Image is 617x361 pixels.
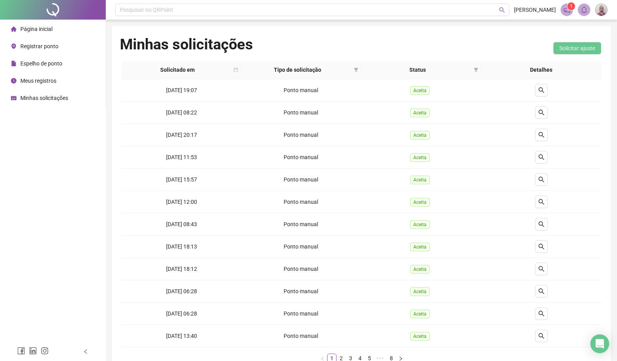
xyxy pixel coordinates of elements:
[410,198,430,207] span: Aceita
[410,109,430,117] span: Aceita
[284,176,318,183] span: Ponto manual
[474,67,478,72] span: filter
[284,310,318,317] span: Ponto manual
[538,87,545,93] span: search
[581,6,588,13] span: bell
[567,2,575,10] sup: 1
[120,35,253,53] h1: Minhas solicitações
[20,78,56,84] span: Meus registros
[354,67,358,72] span: filter
[284,154,318,160] span: Ponto manual
[410,176,430,184] span: Aceita
[166,243,197,250] span: [DATE] 18:13
[410,287,430,296] span: Aceita
[166,310,197,317] span: [DATE] 06:28
[365,65,470,74] span: Status
[538,176,545,183] span: search
[166,288,197,294] span: [DATE] 06:28
[481,61,601,79] th: Detalhes
[538,154,545,160] span: search
[538,221,545,227] span: search
[11,44,16,49] span: environment
[538,288,545,294] span: search
[398,356,403,361] span: right
[125,65,230,74] span: Solicitado em
[166,87,197,93] span: [DATE] 19:07
[166,333,197,339] span: [DATE] 13:40
[284,132,318,138] span: Ponto manual
[11,78,16,83] span: clock-circle
[20,43,58,49] span: Registrar ponto
[559,44,595,53] span: Solicitar ajuste
[11,26,16,32] span: home
[11,95,16,101] span: schedule
[410,265,430,274] span: Aceita
[284,333,318,339] span: Ponto manual
[472,64,480,76] span: filter
[41,347,49,355] span: instagram
[166,266,197,272] span: [DATE] 18:12
[563,6,570,13] span: notification
[166,221,197,227] span: [DATE] 08:43
[538,199,545,205] span: search
[410,153,430,162] span: Aceita
[538,109,545,116] span: search
[20,60,62,67] span: Espelho de ponto
[284,243,318,250] span: Ponto manual
[570,4,573,9] span: 1
[352,64,360,76] span: filter
[233,67,238,72] span: calendar
[538,310,545,317] span: search
[166,176,197,183] span: [DATE] 15:57
[166,109,197,116] span: [DATE] 08:22
[284,288,318,294] span: Ponto manual
[410,220,430,229] span: Aceita
[320,356,325,361] span: left
[538,333,545,339] span: search
[410,243,430,251] span: Aceita
[29,347,37,355] span: linkedin
[11,61,16,66] span: file
[284,266,318,272] span: Ponto manual
[538,132,545,138] span: search
[499,7,505,13] span: search
[538,243,545,250] span: search
[284,199,318,205] span: Ponto manual
[553,42,601,54] button: Solicitar ajuste
[17,347,25,355] span: facebook
[410,310,430,318] span: Aceita
[410,86,430,95] span: Aceita
[20,26,52,32] span: Página inicial
[284,221,318,227] span: Ponto manual
[166,154,197,160] span: [DATE] 11:53
[166,199,197,205] span: [DATE] 12:00
[410,131,430,140] span: Aceita
[514,5,556,14] span: [PERSON_NAME]
[20,95,68,101] span: Minhas solicitações
[284,109,318,116] span: Ponto manual
[590,334,609,353] div: Open Intercom Messenger
[410,332,430,341] span: Aceita
[284,87,318,93] span: Ponto manual
[166,132,197,138] span: [DATE] 20:17
[595,4,607,16] img: 1170
[538,266,545,272] span: search
[244,65,350,74] span: Tipo de solicitação
[83,349,89,354] span: left
[232,64,240,76] span: calendar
